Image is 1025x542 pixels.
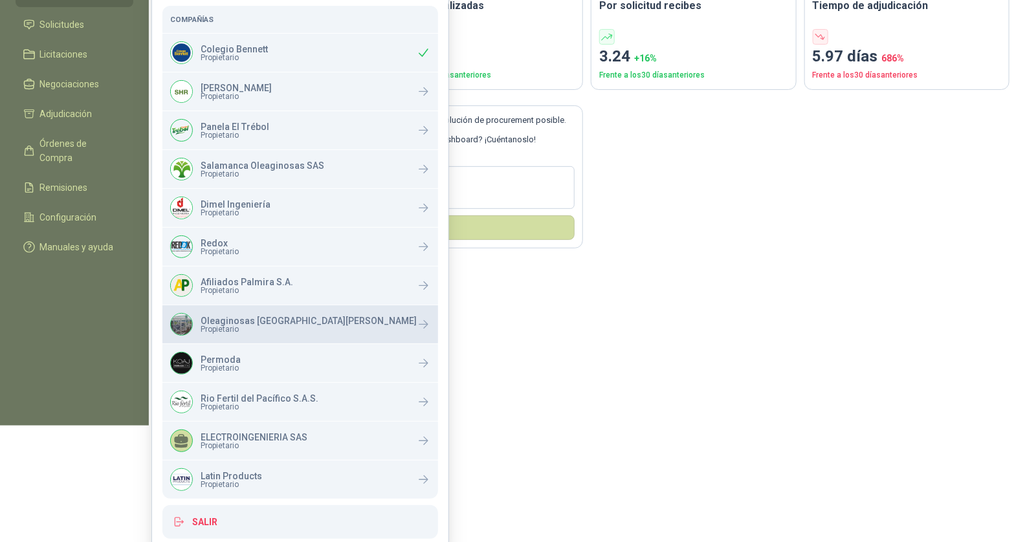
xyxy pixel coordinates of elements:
[171,236,192,257] img: Company Logo
[201,239,239,248] p: Redox
[201,481,262,488] span: Propietario
[162,383,438,421] a: Company LogoRio Fertil del Pacífico S.A.S.Propietario
[171,275,192,296] img: Company Logo
[201,122,269,131] p: Panela El Trébol
[201,442,307,450] span: Propietario
[201,248,239,255] span: Propietario
[162,505,438,539] button: Salir
[162,228,438,266] a: Company LogoRedoxPropietario
[162,150,438,188] a: Company LogoSalamanca Oleaginosas SASPropietario
[201,364,241,372] span: Propietario
[16,205,133,230] a: Configuración
[386,45,575,69] p: 265
[171,81,192,102] img: Company Logo
[16,175,133,200] a: Remisiones
[201,316,417,325] p: Oleaginosas [GEOGRAPHIC_DATA][PERSON_NAME]
[162,305,438,343] a: Company LogoOleaginosas [GEOGRAPHIC_DATA][PERSON_NAME]Propietario
[16,102,133,126] a: Adjudicación
[162,461,438,499] a: Company LogoLatin ProductsPropietario
[40,17,85,32] span: Solicitudes
[40,136,121,165] span: Órdenes de Compra
[201,209,270,217] span: Propietario
[201,355,241,364] p: Permoda
[201,161,324,170] p: Salamanca Oleaginosas SAS
[882,53,905,63] span: 686 %
[40,47,88,61] span: Licitaciones
[599,69,788,81] p: Frente a los 30 días anteriores
[40,107,93,121] span: Adjudicación
[16,131,133,170] a: Órdenes de Compra
[40,210,97,224] span: Configuración
[162,111,438,149] a: Company LogoPanela El TrébolPropietario
[201,83,272,92] p: [PERSON_NAME]
[201,472,262,481] p: Latin Products
[171,391,192,413] img: Company Logo
[201,394,318,403] p: Rio Fertil del Pacífico S.A.S.
[162,266,438,305] a: Company LogoAfiliados Palmira S.A.Propietario
[171,314,192,335] img: Company Logo
[16,72,133,96] a: Negociaciones
[201,403,318,411] span: Propietario
[813,45,1002,69] p: 5.97 días
[201,200,270,209] p: Dimel Ingeniería
[201,277,293,287] p: Afiliados Palmira S.A.
[201,54,268,61] span: Propietario
[162,72,438,111] a: Company Logo[PERSON_NAME]Propietario
[16,235,133,259] a: Manuales y ayuda
[162,34,438,72] div: Company LogoColegio BennettPropietario
[162,189,438,227] a: Company LogoDimel IngenieríaPropietario
[171,120,192,141] img: Company Logo
[16,42,133,67] a: Licitaciones
[171,352,192,374] img: Company Logo
[201,325,417,333] span: Propietario
[16,12,133,37] a: Solicitudes
[162,344,438,382] a: Company LogoPermodaPropietario
[171,197,192,219] img: Company Logo
[386,69,575,81] p: Frente a los 30 días anteriores
[201,433,307,442] p: ELECTROINGENIERIA SAS
[201,92,272,100] span: Propietario
[40,77,100,91] span: Negociaciones
[40,180,88,195] span: Remisiones
[201,287,293,294] span: Propietario
[201,170,324,178] span: Propietario
[634,53,657,63] span: + 16 %
[171,158,192,180] img: Company Logo
[171,42,192,63] img: Company Logo
[171,469,192,490] img: Company Logo
[201,45,268,54] p: Colegio Bennett
[170,14,430,25] h5: Compañías
[813,69,1002,81] p: Frente a los 30 días anteriores
[599,45,788,69] p: 3.24
[40,240,114,254] span: Manuales y ayuda
[162,422,438,460] a: ELECTROINGENIERIA SASPropietario
[201,131,269,139] span: Propietario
